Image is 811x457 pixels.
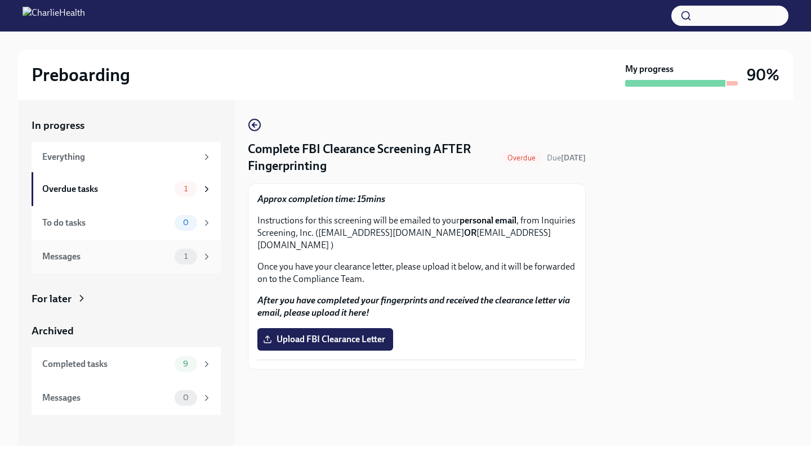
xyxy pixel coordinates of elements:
[32,64,130,86] h2: Preboarding
[32,324,221,338] a: Archived
[32,292,72,306] div: For later
[176,360,195,368] span: 9
[177,252,194,261] span: 1
[176,393,195,402] span: 0
[747,65,779,85] h3: 90%
[257,194,385,204] strong: Approx completion time: 15mins
[625,63,674,75] strong: My progress
[464,227,476,238] strong: OR
[176,218,195,227] span: 0
[32,172,221,206] a: Overdue tasks1
[547,153,586,163] span: Due
[257,328,393,351] label: Upload FBI Clearance Letter
[42,217,170,229] div: To do tasks
[257,261,576,285] p: Once you have your clearance letter, please upload it below, and it will be forwarded on to the C...
[257,295,570,318] strong: After you have completed your fingerprints and received the clearance letter via email, please up...
[32,292,221,306] a: For later
[265,334,385,345] span: Upload FBI Clearance Letter
[501,154,542,162] span: Overdue
[42,358,170,370] div: Completed tasks
[23,7,85,25] img: CharlieHealth
[32,206,221,240] a: To do tasks0
[42,250,170,263] div: Messages
[561,153,586,163] strong: [DATE]
[177,185,194,193] span: 1
[32,118,221,133] a: In progress
[460,215,516,226] strong: personal email
[32,381,221,415] a: Messages0
[42,392,170,404] div: Messages
[42,151,197,163] div: Everything
[547,153,586,163] span: August 27th, 2025 09:00
[32,347,221,381] a: Completed tasks9
[257,214,576,252] p: Instructions for this screening will be emailed to your , from Inquiries Screening, Inc. ([EMAIL_...
[42,183,170,195] div: Overdue tasks
[32,240,221,274] a: Messages1
[32,142,221,172] a: Everything
[248,141,496,174] h4: Complete FBI Clearance Screening AFTER Fingerprinting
